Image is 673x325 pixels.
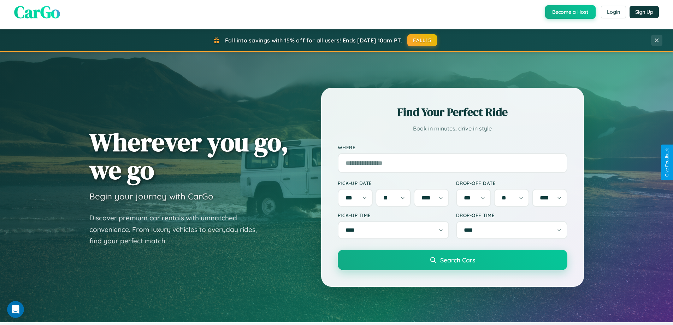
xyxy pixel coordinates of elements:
p: Book in minutes, drive in style [338,123,567,134]
button: Become a Host [545,5,596,19]
label: Drop-off Time [456,212,567,218]
h3: Begin your journey with CarGo [89,191,213,202]
span: CarGo [14,0,60,24]
button: Login [601,6,626,18]
button: Sign Up [630,6,659,18]
button: Search Cars [338,250,567,270]
h2: Find Your Perfect Ride [338,104,567,120]
iframe: Intercom live chat [7,301,24,318]
button: FALL15 [407,34,437,46]
label: Pick-up Time [338,212,449,218]
label: Drop-off Date [456,180,567,186]
label: Pick-up Date [338,180,449,186]
p: Discover premium car rentals with unmatched convenience. From luxury vehicles to everyday rides, ... [89,212,266,247]
span: Fall into savings with 15% off for all users! Ends [DATE] 10am PT. [225,37,402,44]
div: Give Feedback [665,148,669,177]
h1: Wherever you go, we go [89,128,289,184]
label: Where [338,144,567,150]
span: Search Cars [440,256,475,264]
